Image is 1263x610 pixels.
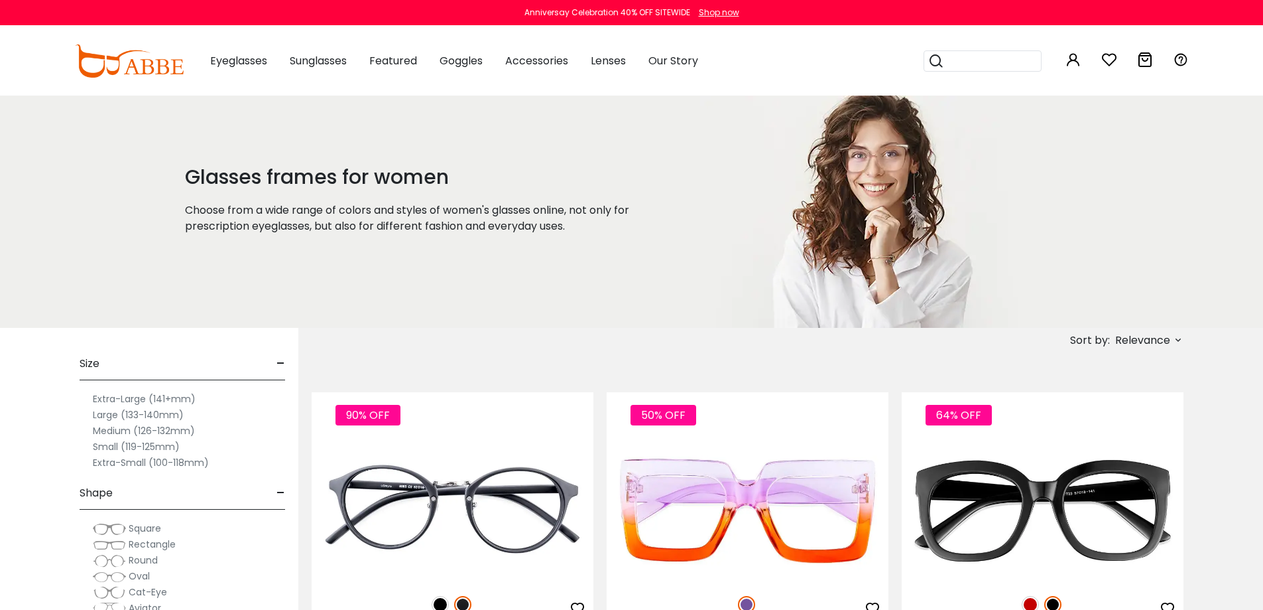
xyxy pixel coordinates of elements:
span: Featured [369,53,417,68]
label: Extra-Large (141+mm) [93,391,196,407]
span: Lenses [591,53,626,68]
img: Square.png [93,522,126,536]
span: Round [129,554,158,567]
img: Round.png [93,554,126,568]
span: Size [80,348,99,380]
img: glasses frames for women [700,96,1037,328]
img: Rectangle.png [93,538,126,552]
span: 90% OFF [335,405,400,425]
span: Shape [80,477,113,509]
span: Sort by: [1070,333,1110,348]
span: 50% OFF [631,405,696,425]
label: Extra-Small (100-118mm) [93,455,209,471]
label: Small (119-125mm) [93,439,180,455]
span: Goggles [440,53,483,68]
a: Shop now [692,7,739,18]
span: - [276,348,285,380]
h1: Glasses frames for women [185,165,668,189]
img: Matte-black Youngitive - Plastic ,Adjust Nose Pads [312,440,593,581]
div: Shop now [699,7,739,19]
img: Black Gala - Plastic ,Universal Bridge Fit [902,440,1183,581]
div: Anniversay Celebration 40% OFF SITEWIDE [524,7,690,19]
span: 64% OFF [926,405,992,425]
label: Large (133-140mm) [93,407,184,423]
span: Oval [129,570,150,583]
img: abbeglasses.com [75,44,184,78]
img: Oval.png [93,570,126,583]
p: Choose from a wide range of colors and styles of women's glasses online, not only for prescriptio... [185,202,668,234]
span: Square [129,522,161,535]
span: Relevance [1115,329,1170,352]
span: Rectangle [129,538,176,551]
span: Eyeglasses [210,53,267,68]
img: Cat-Eye.png [93,586,126,599]
img: Purple Spark - Plastic ,Universal Bridge Fit [607,440,888,581]
span: Accessories [505,53,568,68]
label: Medium (126-132mm) [93,423,195,439]
span: Our Story [648,53,698,68]
span: Sunglasses [290,53,347,68]
span: - [276,477,285,509]
span: Cat-Eye [129,585,167,599]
